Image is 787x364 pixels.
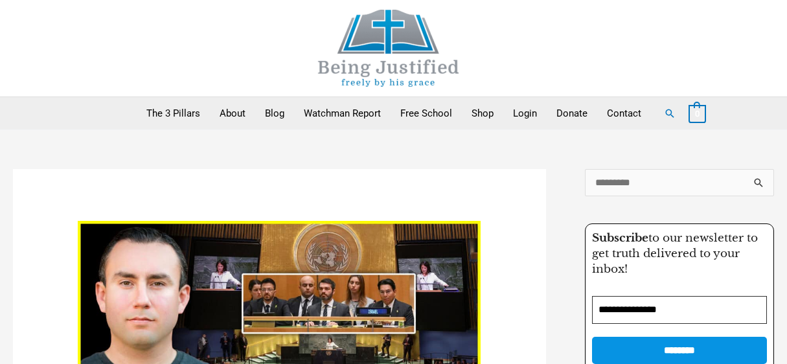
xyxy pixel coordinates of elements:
[597,97,651,130] a: Contact
[294,97,391,130] a: Watchman Report
[462,97,503,130] a: Shop
[137,97,651,130] nav: Primary Site Navigation
[592,231,758,276] span: to our newsletter to get truth delivered to your inbox!
[547,97,597,130] a: Donate
[592,231,648,245] strong: Subscribe
[255,97,294,130] a: Blog
[391,97,462,130] a: Free School
[210,97,255,130] a: About
[689,108,706,119] a: View Shopping Cart, empty
[695,109,700,119] span: 0
[137,97,210,130] a: The 3 Pillars
[291,10,486,87] img: Being Justified
[592,296,768,324] input: Email Address *
[503,97,547,130] a: Login
[664,108,676,119] a: Search button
